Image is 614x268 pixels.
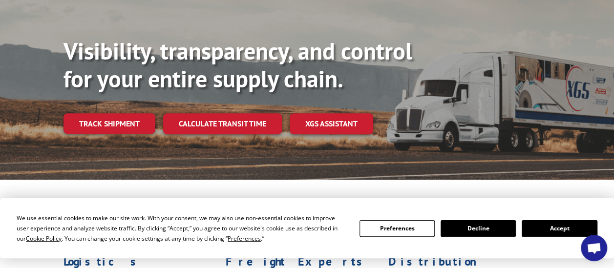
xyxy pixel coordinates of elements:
[581,235,607,261] a: Open chat
[522,220,597,237] button: Accept
[290,113,373,134] a: XGS ASSISTANT
[26,234,62,243] span: Cookie Policy
[17,213,347,244] div: We use essential cookies to make our site work. With your consent, we may also use non-essential ...
[441,220,516,237] button: Decline
[64,113,155,134] a: Track shipment
[360,220,435,237] button: Preferences
[64,36,412,94] b: Visibility, transparency, and control for your entire supply chain.
[163,113,282,134] a: Calculate transit time
[228,234,261,243] span: Preferences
